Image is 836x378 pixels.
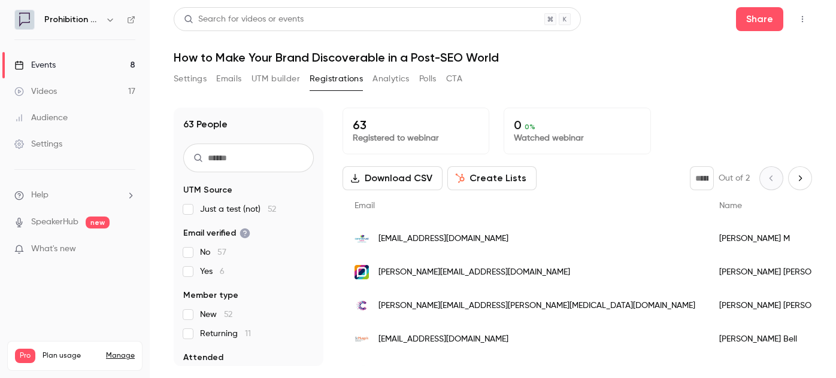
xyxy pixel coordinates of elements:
img: cancer.org.uk [355,298,369,313]
img: solihullcarers.org [355,231,369,246]
p: 63 [353,118,479,132]
span: [EMAIL_ADDRESS][DOMAIN_NAME] [378,333,508,346]
iframe: Noticeable Trigger [121,244,135,255]
img: marketingsociety.com [355,265,369,279]
button: UTM builder [252,69,300,89]
span: 52 [268,205,276,214]
span: No [200,246,226,258]
button: Analytics [372,69,410,89]
button: Next page [788,166,812,190]
span: Attended [183,352,223,364]
h6: Prohibition PR [44,14,101,26]
div: Search for videos or events [184,13,304,26]
span: 6 [220,267,225,276]
span: 57 [217,248,226,257]
span: New [200,309,232,321]
span: Plan usage [43,351,99,361]
span: [PERSON_NAME][EMAIL_ADDRESS][PERSON_NAME][MEDICAL_DATA][DOMAIN_NAME] [378,300,695,312]
button: Emails [216,69,241,89]
img: Prohibition PR [15,10,34,29]
span: 11 [245,330,251,338]
button: Registrations [310,69,363,89]
div: Settings [14,138,62,150]
button: Download CSV [343,166,443,190]
span: Name [719,202,742,210]
span: Returning [200,328,251,340]
span: Pro [15,349,35,363]
span: Email verified [183,227,250,239]
div: Audience [14,112,68,124]
a: SpeakerHub [31,216,78,228]
button: Share [736,7,783,31]
button: CTA [446,69,462,89]
span: new [86,217,110,228]
p: Watched webinar [514,132,640,144]
span: [EMAIL_ADDRESS][DOMAIN_NAME] [378,233,508,245]
span: 0 % [525,123,535,131]
span: [PERSON_NAME][EMAIL_ADDRESS][DOMAIN_NAME] [378,266,570,279]
img: mungos.org [355,332,369,346]
h1: How to Make Your Brand Discoverable in a Post-SEO World [174,50,812,65]
p: Out of 2 [719,172,750,184]
h1: 63 People [183,117,228,132]
span: What's new [31,243,76,255]
span: 52 [224,310,232,319]
a: Manage [106,351,135,361]
button: Settings [174,69,207,89]
p: 0 [514,118,640,132]
div: Events [14,59,56,71]
span: Member type [183,289,238,301]
span: Just a test (not) [200,203,276,215]
span: Help [31,189,49,202]
button: Polls [419,69,437,89]
span: Yes [200,266,225,278]
button: Create Lists [447,166,537,190]
div: Videos [14,86,57,97]
p: Registered to webinar [353,132,479,144]
span: Email [355,202,375,210]
li: help-dropdown-opener [14,189,135,202]
span: UTM Source [183,184,232,196]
